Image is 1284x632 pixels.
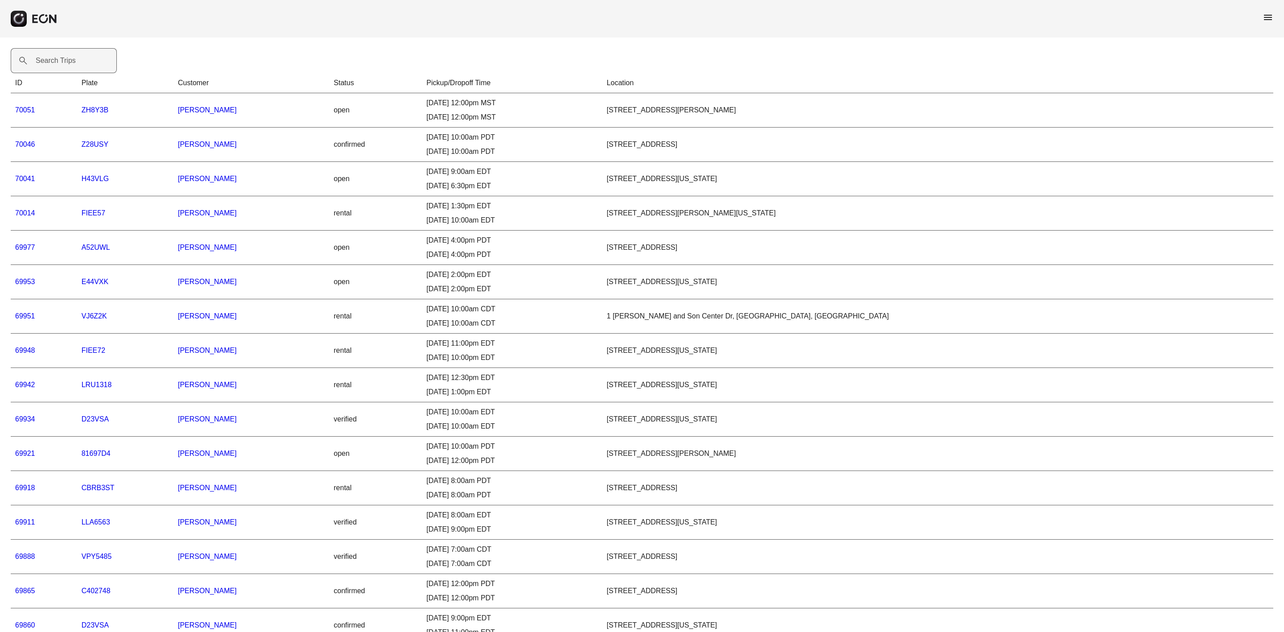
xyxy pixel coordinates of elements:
a: 69951 [15,312,35,320]
td: rental [329,299,422,334]
a: [PERSON_NAME] [178,312,237,320]
a: Z28USY [82,140,108,148]
div: [DATE] 2:00pm EDT [427,269,598,280]
td: [STREET_ADDRESS][US_STATE] [602,334,1273,368]
th: Customer [173,73,329,93]
div: [DATE] 1:00pm EDT [427,387,598,397]
div: [DATE] 10:00am PDT [427,132,598,143]
a: FIEE72 [82,347,105,354]
td: 1 [PERSON_NAME] and Son Center Dr, [GEOGRAPHIC_DATA], [GEOGRAPHIC_DATA] [602,299,1273,334]
td: [STREET_ADDRESS][US_STATE] [602,162,1273,196]
td: [STREET_ADDRESS][US_STATE] [602,402,1273,437]
a: E44VXK [82,278,108,285]
div: [DATE] 2:00pm EDT [427,284,598,294]
span: menu [1263,12,1273,23]
a: D23VSA [82,621,109,629]
a: [PERSON_NAME] [178,244,237,251]
td: [STREET_ADDRESS][PERSON_NAME] [602,437,1273,471]
div: [DATE] 10:00am CDT [427,304,598,314]
a: [PERSON_NAME] [178,450,237,457]
a: LRU1318 [82,381,112,388]
a: 69934 [15,415,35,423]
a: 69948 [15,347,35,354]
label: Search Trips [36,55,76,66]
a: 69911 [15,518,35,526]
a: 69918 [15,484,35,492]
div: [DATE] 12:00pm PDT [427,455,598,466]
td: open [329,162,422,196]
div: [DATE] 4:00pm PDT [427,249,598,260]
a: [PERSON_NAME] [178,553,237,560]
td: open [329,93,422,128]
td: rental [329,471,422,505]
a: FIEE57 [82,209,105,217]
td: verified [329,540,422,574]
a: 70014 [15,209,35,217]
th: Status [329,73,422,93]
td: [STREET_ADDRESS][PERSON_NAME][US_STATE] [602,196,1273,231]
a: 69888 [15,553,35,560]
a: C402748 [82,587,111,595]
td: confirmed [329,128,422,162]
a: 81697D4 [82,450,111,457]
a: VPY5485 [82,553,112,560]
div: [DATE] 12:00pm MST [427,112,598,123]
a: [PERSON_NAME] [178,347,237,354]
div: [DATE] 10:00am EDT [427,215,598,226]
td: [STREET_ADDRESS] [602,471,1273,505]
a: [PERSON_NAME] [178,381,237,388]
div: [DATE] 7:00am CDT [427,558,598,569]
div: [DATE] 11:00pm EDT [427,338,598,349]
a: [PERSON_NAME] [178,587,237,595]
a: LLA6563 [82,518,110,526]
div: [DATE] 12:00pm MST [427,98,598,108]
a: 70051 [15,106,35,114]
a: [PERSON_NAME] [178,415,237,423]
a: [PERSON_NAME] [178,518,237,526]
td: confirmed [329,574,422,608]
th: ID [11,73,77,93]
td: rental [329,196,422,231]
div: [DATE] 12:00pm PDT [427,593,598,603]
td: rental [329,368,422,402]
div: [DATE] 10:00am PDT [427,146,598,157]
div: [DATE] 9:00pm EDT [427,524,598,535]
div: [DATE] 12:30pm EDT [427,372,598,383]
a: A52UWL [82,244,110,251]
a: [PERSON_NAME] [178,106,237,114]
td: [STREET_ADDRESS][US_STATE] [602,368,1273,402]
td: [STREET_ADDRESS] [602,231,1273,265]
a: 69865 [15,587,35,595]
th: Pickup/Dropoff Time [422,73,602,93]
div: [DATE] 10:00am CDT [427,318,598,329]
a: CBRB3ST [82,484,115,492]
th: Plate [77,73,173,93]
div: [DATE] 4:00pm PDT [427,235,598,246]
a: [PERSON_NAME] [178,278,237,285]
td: open [329,265,422,299]
div: [DATE] 10:00am PDT [427,441,598,452]
td: rental [329,334,422,368]
a: [PERSON_NAME] [178,621,237,629]
a: 69921 [15,450,35,457]
td: [STREET_ADDRESS] [602,574,1273,608]
a: 70041 [15,175,35,182]
div: [DATE] 10:00am EDT [427,421,598,432]
a: [PERSON_NAME] [178,484,237,492]
a: H43VLG [82,175,109,182]
td: verified [329,402,422,437]
td: open [329,231,422,265]
a: 70046 [15,140,35,148]
td: [STREET_ADDRESS] [602,540,1273,574]
a: [PERSON_NAME] [178,209,237,217]
a: ZH8Y3B [82,106,108,114]
td: verified [329,505,422,540]
div: [DATE] 8:00am PDT [427,490,598,500]
a: 69942 [15,381,35,388]
a: 69860 [15,621,35,629]
td: open [329,437,422,471]
div: [DATE] 1:30pm EDT [427,201,598,211]
div: [DATE] 6:30pm EDT [427,181,598,191]
a: [PERSON_NAME] [178,140,237,148]
div: [DATE] 10:00pm EDT [427,352,598,363]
